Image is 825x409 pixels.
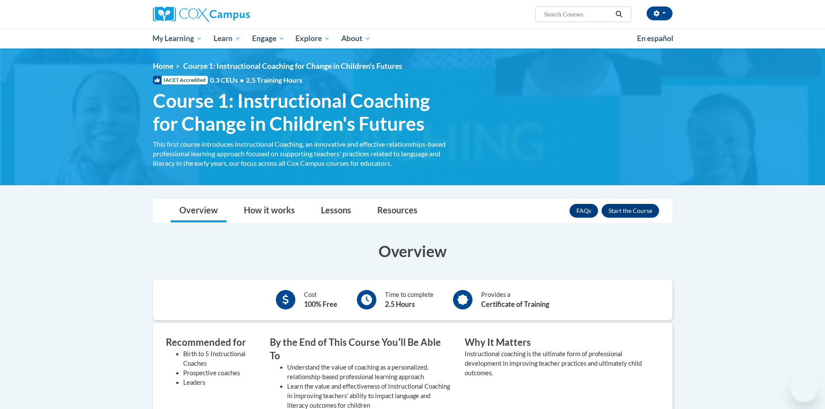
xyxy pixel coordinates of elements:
[153,76,208,84] span: IACET Accredited
[240,76,244,84] span: •
[210,75,302,85] span: 0.3 CEUs
[171,200,226,222] a: Overview
[183,349,257,368] li: Birth to 5 Instructional Coaches
[637,34,673,43] span: En español
[147,29,208,48] a: My Learning
[790,374,818,402] iframe: Button to launch messaging window
[612,9,625,19] button: Search
[295,33,330,44] span: Explore
[312,200,360,222] a: Lessons
[246,76,302,84] span: 2.5 Training Hours
[543,9,612,19] input: Search Courses
[369,200,426,222] a: Resources
[208,29,246,48] a: Learn
[385,300,415,308] b: 2.5 Hours
[631,29,679,48] a: En español
[183,378,257,387] li: Leaders
[481,290,549,309] div: Provides a
[341,33,371,44] span: About
[214,33,241,44] span: Learn
[465,336,647,349] h3: Why It Matters
[287,363,452,382] li: Understand the value of coaching as a personalized, relationship-based professional learning appr...
[602,204,659,218] button: Enroll
[385,290,434,309] div: Time to complete
[252,33,285,44] span: Engage
[153,61,173,71] a: Home
[153,6,250,22] img: Cox Campus
[153,6,317,22] a: Cox Campus
[166,336,257,349] h3: Recommended for
[290,29,336,48] a: Explore
[140,29,686,48] div: Main menu
[183,368,257,378] li: Prospective coaches
[569,204,598,218] a: FAQs
[647,6,673,20] button: Account Settings
[336,29,376,48] a: About
[235,200,304,222] a: How it works
[183,61,402,71] span: Course 1: Instructional Coaching for Change in Children's Futures
[481,300,549,308] b: Certificate of Training
[153,139,452,168] div: This first course introduces Instructional Coaching, an innovative and effective relationships-ba...
[152,33,202,44] span: My Learning
[153,240,673,262] h3: Overview
[465,349,647,378] p: Instructional coaching is the ultimate form of professional development in improving teacher prac...
[304,300,337,308] b: 100% Free
[153,89,452,135] span: Course 1: Instructional Coaching for Change in Children's Futures
[246,29,290,48] a: Engage
[270,336,452,363] h3: By the End of This Course Youʹll Be Able To
[304,290,337,309] div: Cost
